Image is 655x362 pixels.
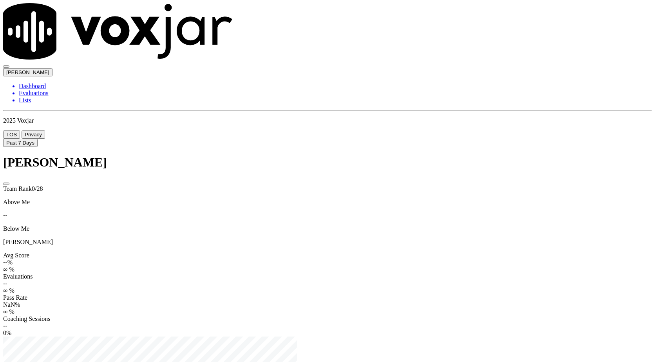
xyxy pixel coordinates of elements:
div: NaN % [3,301,652,315]
button: Privacy [22,130,45,139]
a: Dashboard [19,83,652,90]
a: Evaluations [19,90,652,97]
div: -- [3,212,652,219]
p: [PERSON_NAME] [3,239,652,246]
div: 0% [3,329,652,337]
p: Below Me [3,225,652,232]
div: -- % [3,259,652,273]
div: Evaluations [3,273,652,294]
button: TOS [3,130,20,139]
div: Team Rank 0/28 [3,185,652,192]
div: Coaching Sessions [3,315,652,337]
button: Past 7 Days [3,139,38,147]
p: Above Me [3,199,652,206]
a: Lists [19,97,652,104]
div: Avg Score [3,252,652,273]
p: 2025 Voxjar [3,117,652,124]
div: -- [3,280,652,294]
span: [PERSON_NAME] [6,69,49,75]
img: voxjar logo [3,3,233,60]
div: ∞ % [3,266,652,273]
button: [PERSON_NAME] [3,68,52,76]
div: ∞ % [3,308,652,315]
div: ∞ % [3,287,652,294]
h1: [PERSON_NAME] [3,155,652,170]
div: -- [3,322,652,337]
div: Pass Rate [3,294,652,315]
